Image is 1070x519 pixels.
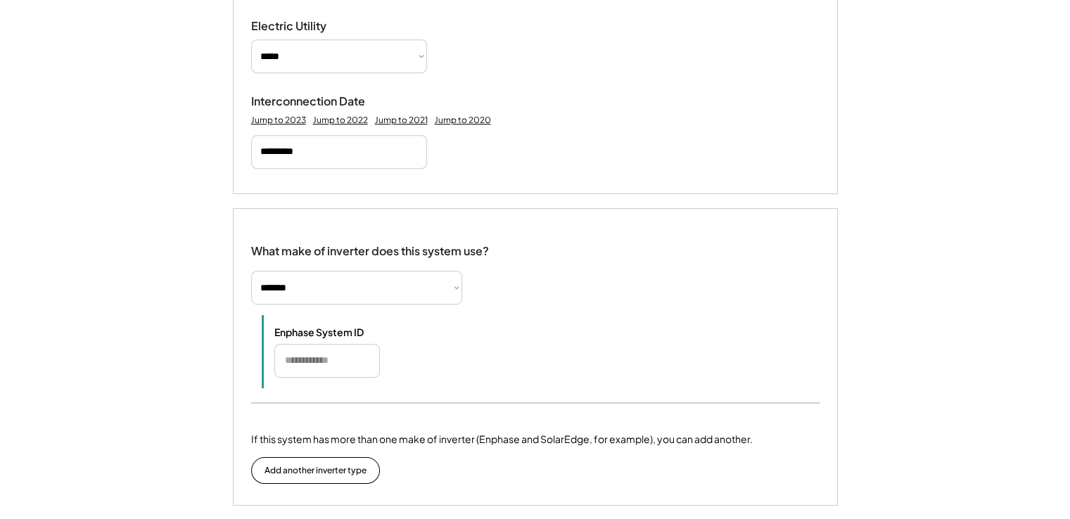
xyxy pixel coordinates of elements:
div: Enphase System ID [274,326,415,338]
div: If this system has more than one make of inverter (Enphase and SolarEdge, for example), you can a... [251,432,753,447]
div: Jump to 2022 [313,115,368,126]
div: Jump to 2020 [435,115,491,126]
div: Jump to 2023 [251,115,306,126]
div: Jump to 2021 [375,115,428,126]
button: Add another inverter type [251,457,380,484]
div: What make of inverter does this system use? [251,230,489,262]
div: Electric Utility [251,19,392,34]
div: Interconnection Date [251,94,392,109]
